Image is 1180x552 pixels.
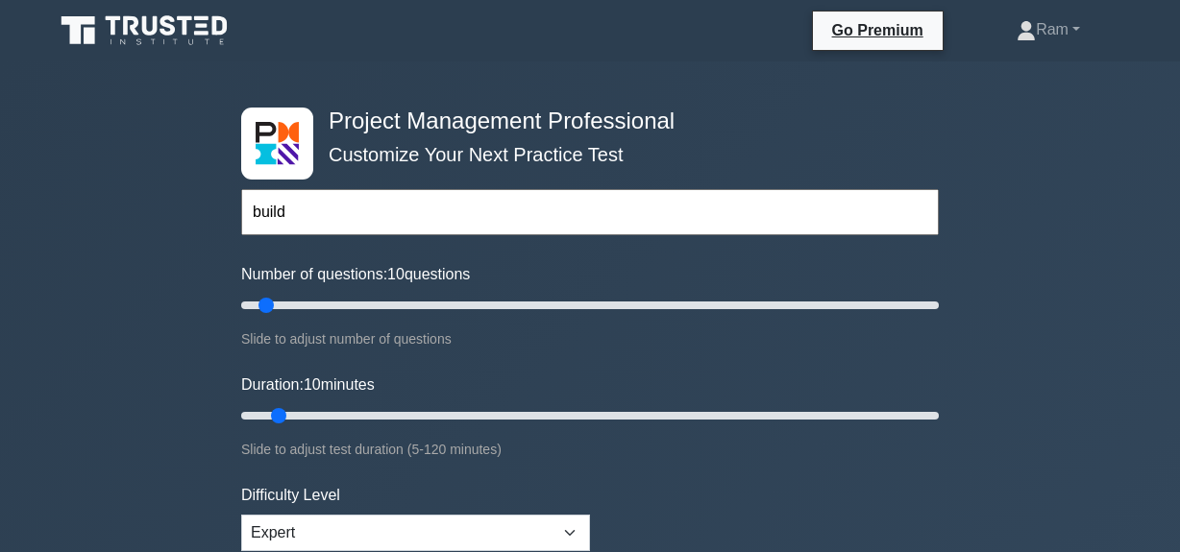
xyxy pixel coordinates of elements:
input: Start typing to filter on topic or concept... [241,189,939,235]
span: 10 [387,266,405,282]
label: Number of questions: questions [241,263,470,286]
div: Slide to adjust test duration (5-120 minutes) [241,438,939,461]
a: Ram [971,11,1126,49]
label: Duration: minutes [241,373,375,396]
a: Go Premium [821,18,935,42]
h4: Project Management Professional [321,108,845,135]
label: Difficulty Level [241,484,340,507]
div: Slide to adjust number of questions [241,327,939,350]
span: 10 [304,376,321,393]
